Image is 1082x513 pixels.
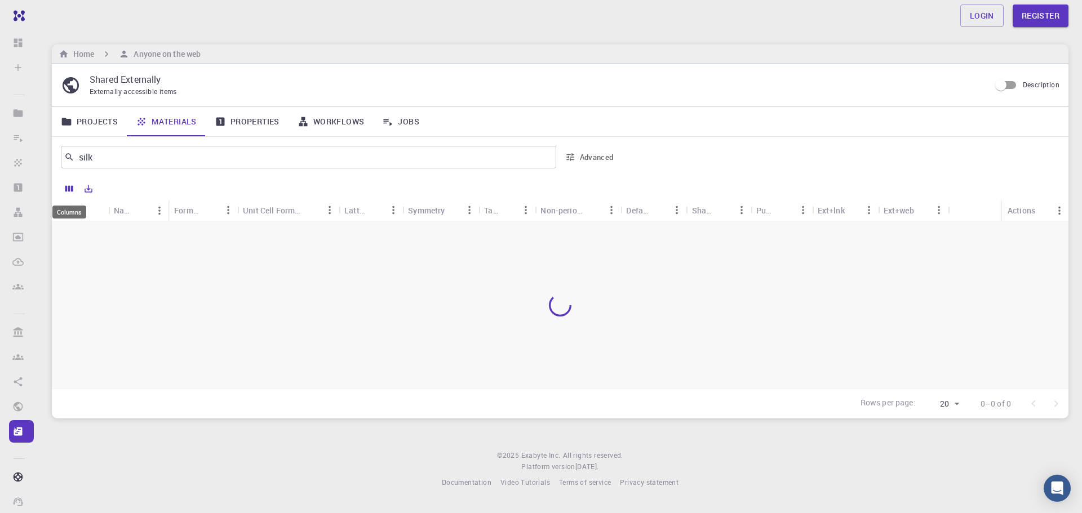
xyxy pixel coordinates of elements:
div: Lattice [344,199,366,221]
span: © 2025 [497,450,521,461]
div: Actions [1002,199,1068,221]
button: Menu [219,201,237,219]
button: Columns [60,180,79,198]
div: Non-periodic [535,199,620,221]
div: Symmetry [402,199,478,221]
div: Tags [478,199,535,221]
img: logo [9,10,25,21]
a: Workflows [289,107,374,136]
button: Sort [650,201,668,219]
button: Advanced [561,148,619,166]
div: Columns [52,206,86,218]
div: Lattice [339,199,402,221]
div: Formula [168,199,237,221]
div: Non-periodic [540,199,584,221]
div: Ext+lnk [812,199,878,221]
button: Menu [668,201,686,219]
h6: Home [69,48,94,60]
a: Projects [52,107,127,136]
a: Materials [127,107,206,136]
span: Video Tutorials [500,478,550,487]
div: Name [108,199,168,221]
div: Name [114,199,132,221]
button: Menu [321,201,339,219]
a: Properties [206,107,289,136]
div: Open Intercom Messenger [1044,475,1071,502]
span: Privacy statement [620,478,679,487]
button: Menu [602,201,620,219]
div: Formula [174,199,201,221]
a: Exabyte Inc. [521,450,561,461]
span: All rights reserved. [563,450,623,461]
button: Menu [930,201,948,219]
div: Actions [1008,199,1035,221]
span: Description [1023,80,1059,89]
button: Menu [733,201,751,219]
button: Menu [460,201,478,219]
button: Menu [150,202,168,220]
button: Menu [517,201,535,219]
div: Shared [692,199,715,221]
button: Export [79,180,98,198]
p: 0–0 of 0 [981,398,1011,409]
div: 20 [920,396,963,412]
p: Shared Externally [90,73,981,86]
a: [DATE]. [575,461,599,472]
button: Menu [860,201,878,219]
span: Documentation [442,478,491,487]
nav: breadcrumb [56,48,203,60]
button: Sort [584,201,602,219]
button: Menu [384,201,402,219]
div: Public [756,199,776,221]
button: Sort [132,202,150,220]
div: Ext+lnk [818,199,845,221]
button: Menu [794,201,812,219]
a: Jobs [373,107,428,136]
button: Sort [776,201,794,219]
div: Icon [80,199,108,221]
button: Sort [499,201,517,219]
h6: Anyone on the web [129,48,201,60]
div: Unit Cell Formula [243,199,303,221]
a: Video Tutorials [500,477,550,488]
a: Login [960,5,1004,27]
div: Symmetry [408,199,445,221]
div: Ext+web [884,199,914,221]
button: Menu [1050,202,1068,220]
a: Privacy statement [620,477,679,488]
button: Sort [715,201,733,219]
a: Documentation [442,477,491,488]
button: Sort [303,201,321,219]
span: [DATE] . [575,462,599,471]
div: Public [751,199,812,221]
span: Platform version [521,461,575,472]
button: Sort [201,201,219,219]
a: Terms of service [559,477,611,488]
div: Ext+web [878,199,948,221]
p: Rows per page: [861,397,916,410]
span: Terms of service [559,478,611,487]
div: Default [626,199,650,221]
div: Default [620,199,686,221]
button: Sort [366,201,384,219]
span: Exabyte Inc. [521,450,561,460]
div: Tags [484,199,499,221]
span: Externally accessible items [90,87,177,96]
div: Unit Cell Formula [237,199,339,221]
div: Shared [686,199,751,221]
a: Register [1013,5,1068,27]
